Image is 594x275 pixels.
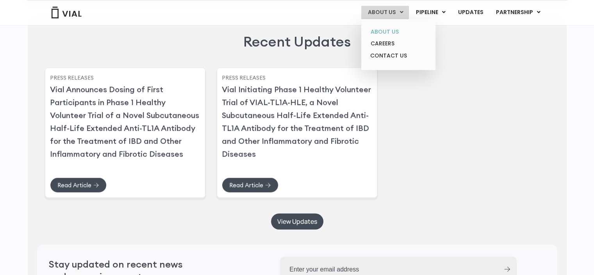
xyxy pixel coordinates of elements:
a: Read Article [222,178,278,193]
input: Submit [504,267,510,272]
span: View Updates [277,219,317,225]
a: Press Releases [50,74,94,81]
span: Read Article [229,182,263,188]
a: ABOUT US [364,26,432,38]
a: UPDATES [451,6,489,19]
img: Vial Logo [51,7,82,18]
span: Read Article [57,182,91,188]
a: ABOUT USMenu Toggle [361,6,409,19]
a: PIPELINEMenu Toggle [409,6,451,19]
a: Vial Announces Dosing of First Participants in Phase 1 Healthy Volunteer Trial of a Novel Subcuta... [50,84,199,159]
a: Read Article [50,178,107,193]
h2: Recent Updates [243,32,351,51]
a: View Updates [271,214,323,230]
a: CAREERS [364,38,432,50]
a: PARTNERSHIPMenu Toggle [489,6,546,19]
a: Press Releases [222,74,266,81]
a: CONTACT US [364,50,432,62]
a: Vial Initiating Phase 1 Healthy Volunteer Trial of VIAL-TL1A-HLE, a Novel Subcutaneous Half-Life ... [222,84,371,159]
